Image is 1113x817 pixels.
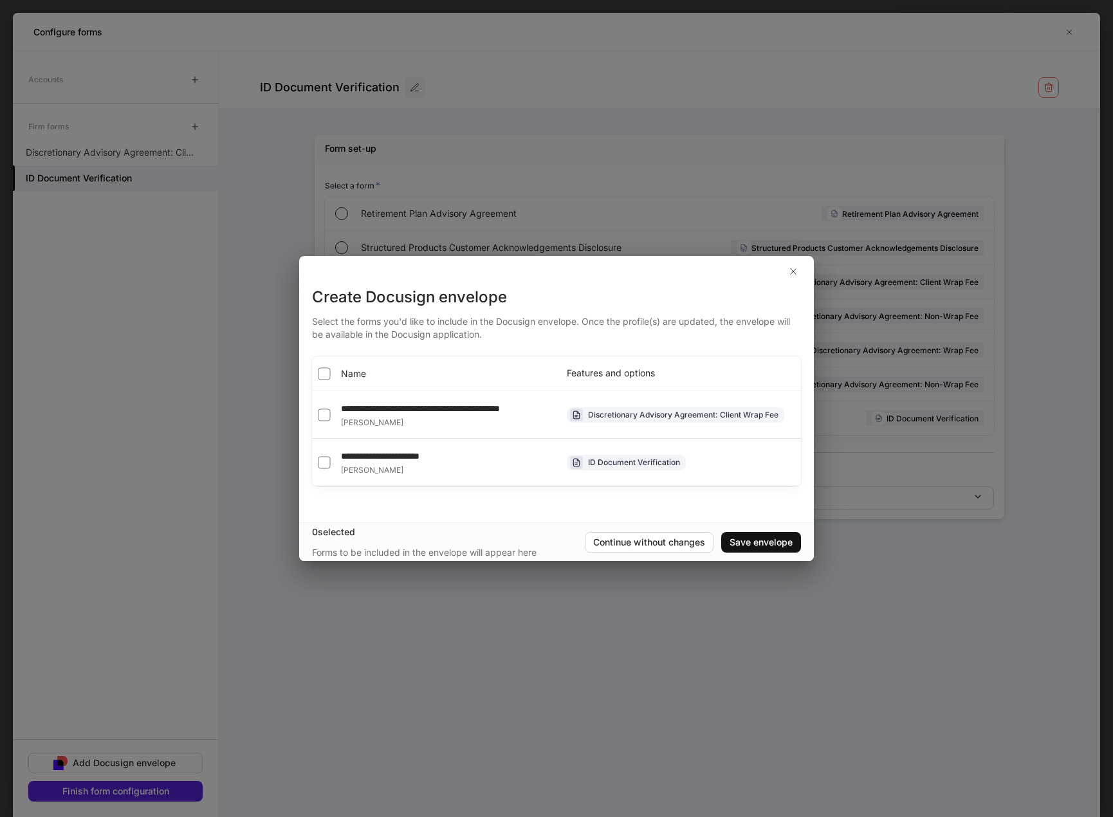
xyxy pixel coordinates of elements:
th: Features and options [556,356,801,391]
span: [PERSON_NAME] [341,465,403,475]
button: Continue without changes [585,532,713,553]
span: [PERSON_NAME] [341,418,403,428]
div: ID Document Verification [588,456,680,468]
div: Save envelope [730,536,793,549]
div: Select the forms you'd like to include in the Docusign envelope. Once the profile(s) are updated,... [312,308,801,341]
div: Forms to be included in the envelope will appear here [312,546,537,559]
div: Discretionary Advisory Agreement: Client Wrap Fee [588,408,778,421]
div: Create Docusign envelope [312,287,801,308]
div: 0 selected [312,526,585,538]
span: Name [341,367,366,380]
div: Continue without changes [593,536,705,549]
button: Save envelope [721,532,801,553]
